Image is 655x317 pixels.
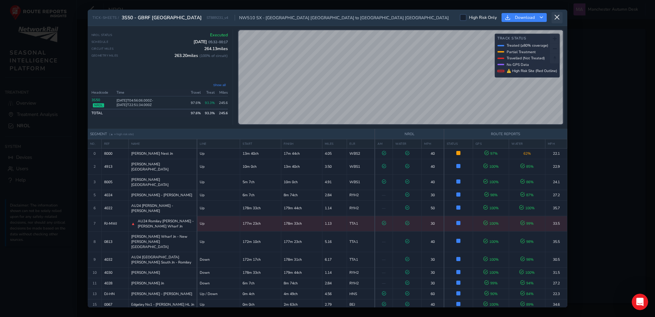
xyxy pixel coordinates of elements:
[520,281,534,286] span: 94 %
[131,162,195,172] span: [PERSON_NAME][GEOGRAPHIC_DATA]
[101,267,128,278] td: 4030
[422,200,444,216] td: 50
[545,190,567,200] td: 27.2
[473,139,509,148] th: GPS
[101,148,128,159] td: 8000
[94,151,96,156] span: 0
[545,289,567,299] td: 22.3
[131,234,195,249] span: [PERSON_NAME] Wharf Jn - New [PERSON_NAME] [GEOGRAPHIC_DATA]
[240,200,281,216] td: 178m 33ch
[484,281,498,286] span: 99 %
[21,231,47,236] span: Messages
[322,200,347,216] td: 1.14
[94,206,96,211] span: 6
[240,267,281,278] td: 178m 33ch
[347,231,375,252] td: TTA1
[197,139,240,148] th: LINE
[92,281,97,286] span: 11
[197,190,240,200] td: Up
[281,159,322,174] td: 13m 40ch
[203,109,217,117] td: 93.3 %
[101,139,128,148] th: REF
[507,62,529,67] span: No GPS Data
[422,252,444,267] td: 30
[131,255,195,265] span: AU24 [GEOGRAPHIC_DATA][PERSON_NAME] South Jn - Romiley
[322,159,347,174] td: 3.50
[484,192,498,198] span: 98 %
[322,289,347,299] td: 4.56
[94,257,96,262] span: 9
[281,216,322,231] td: 178m 33ch
[347,200,375,216] td: RYH2
[94,179,96,185] span: 3
[197,148,240,159] td: Up
[101,200,128,216] td: 4022
[114,89,189,96] th: Time
[101,159,128,174] td: 4913
[422,231,444,252] td: 40
[382,270,386,275] span: —
[8,24,22,38] div: Profile image for Route-Reports
[91,109,114,117] td: TOTAL
[382,239,386,244] span: —
[520,179,534,185] span: 86 %
[507,68,557,73] span: ⚠ High Risk Site (Red Outline)
[131,203,195,213] span: AU24 [PERSON_NAME] - [PERSON_NAME]
[281,278,322,289] td: 8m 74ch
[422,289,444,299] td: 60
[94,164,96,169] span: 2
[422,159,444,174] td: 40
[520,164,534,169] span: 85 %
[422,148,444,159] td: 40
[211,82,228,87] button: Show all
[375,139,393,148] th: AM
[197,252,240,267] td: Down
[240,159,281,174] td: 10m 0ch
[197,289,240,299] td: Up / Down
[97,231,108,236] span: Help
[281,267,322,278] td: 179m 44ch
[138,219,194,229] span: AU24 Romiley [PERSON_NAME] - [PERSON_NAME] Wharf Jn
[197,200,240,216] td: Up
[322,278,347,289] td: 2.84
[91,40,109,44] span: Schedule
[189,96,203,109] td: 97.6 %
[545,148,567,159] td: 22.1
[375,129,444,139] th: NROL
[91,89,114,96] th: Headcode
[422,139,444,148] th: MPH
[519,270,535,275] span: 100 %
[189,109,203,117] td: 97.6 %
[444,129,567,139] th: ROUTE REPORTS
[520,239,534,244] span: 98 %
[347,139,375,148] th: ELR
[422,190,444,200] td: 30
[507,49,536,55] span: Partial Treatment
[120,3,133,15] div: Close
[322,148,347,159] td: 4.05
[322,190,347,200] td: 2.84
[60,31,79,38] div: • [DATE]
[382,281,386,286] span: —
[281,174,322,190] td: 10m 0ch
[545,139,567,148] th: MPH
[93,103,104,107] span: NROL
[520,257,534,262] span: 98 %
[545,200,567,216] td: 35.7
[281,289,322,299] td: 4m 49ch
[509,139,545,148] th: WATER
[101,216,128,231] td: RJ-MWJ
[197,278,240,289] td: Down
[422,216,444,231] td: 30
[322,174,347,190] td: 4.91
[174,53,228,58] span: 263.20 miles
[101,231,128,252] td: 0813
[520,192,534,198] span: 87 %
[545,216,567,231] td: 33.5
[131,151,173,156] span: [PERSON_NAME] Nest Jn
[483,179,499,185] span: 100 %
[203,96,217,109] td: 93.3%
[69,214,137,242] button: Help
[347,289,375,299] td: HNS
[24,31,58,38] div: Route-Reports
